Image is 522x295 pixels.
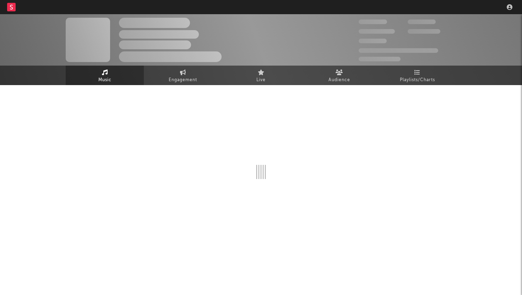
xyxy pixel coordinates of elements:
[169,76,197,84] span: Engagement
[300,66,378,85] a: Audience
[408,20,436,24] span: 100,000
[359,48,438,53] span: 50,000,000 Monthly Listeners
[378,66,456,85] a: Playlists/Charts
[359,20,387,24] span: 300,000
[66,66,144,85] a: Music
[256,76,266,84] span: Live
[359,39,387,43] span: 100,000
[144,66,222,85] a: Engagement
[222,66,300,85] a: Live
[408,29,440,34] span: 1,000,000
[328,76,350,84] span: Audience
[359,29,395,34] span: 50,000,000
[98,76,112,84] span: Music
[400,76,435,84] span: Playlists/Charts
[359,57,401,61] span: Jump Score: 85.0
